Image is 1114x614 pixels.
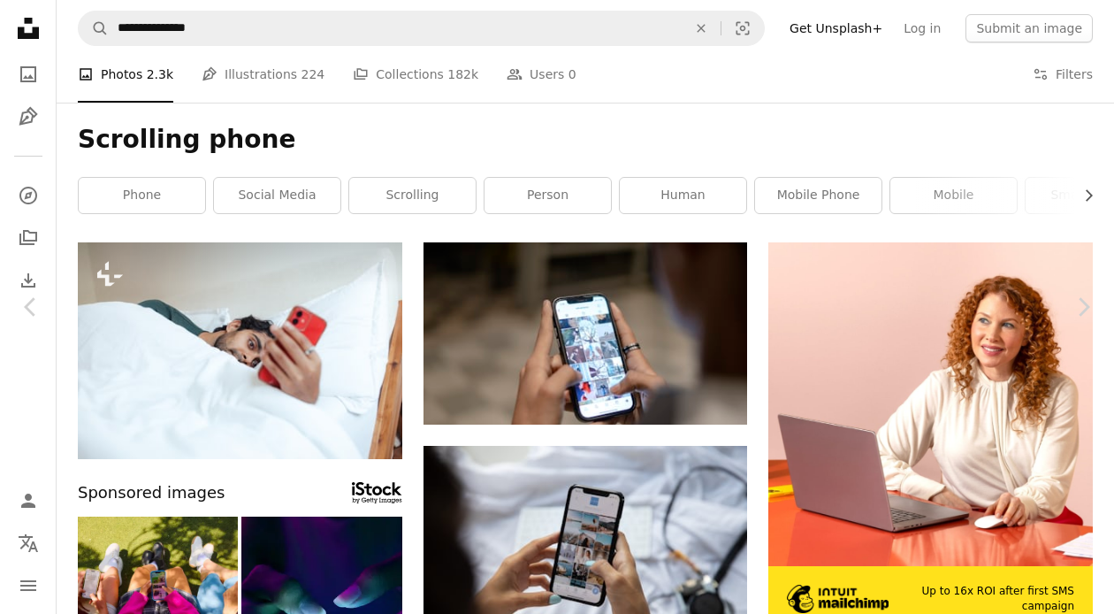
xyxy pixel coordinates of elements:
a: person holding white samsung android smartphone [423,546,748,562]
a: Users 0 [507,46,576,103]
button: scroll list to the right [1072,178,1093,213]
button: Language [11,526,46,561]
img: a person holding a cell phone in their hand [423,242,748,425]
img: a man laying in bed looking at a cell phone [78,242,402,459]
a: human [620,178,746,213]
form: Find visuals sitewide [78,11,765,46]
a: Collections 182k [353,46,478,103]
img: file-1722962837469-d5d3a3dee0c7image [768,242,1093,566]
span: 0 [568,65,576,84]
span: 182k [447,65,478,84]
button: Visual search [721,12,764,45]
a: a man laying in bed looking at a cell phone [78,342,402,358]
h1: Scrolling phone [78,124,1093,156]
a: mobile phone [755,178,881,213]
a: Log in [893,14,951,42]
img: file-1690386555781-336d1949dad1image [787,585,889,613]
a: scrolling [349,178,476,213]
a: social media [214,178,340,213]
a: Photos [11,57,46,92]
a: Next [1052,222,1114,392]
button: Menu [11,568,46,603]
button: Clear [682,12,721,45]
a: a person holding a cell phone in their hand [423,326,748,342]
span: 224 [301,65,325,84]
button: Search Unsplash [79,12,109,45]
a: Get Unsplash+ [779,14,893,42]
a: mobile [890,178,1017,213]
a: Illustrations [11,99,46,134]
button: Submit an image [965,14,1093,42]
span: Sponsored images [78,480,225,506]
span: Up to 16x ROI after first SMS campaign [914,584,1074,614]
button: Filters [1033,46,1093,103]
a: Explore [11,178,46,213]
a: person [485,178,611,213]
a: Collections [11,220,46,256]
a: phone [79,178,205,213]
a: Illustrations 224 [202,46,324,103]
a: Log in / Sign up [11,483,46,518]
